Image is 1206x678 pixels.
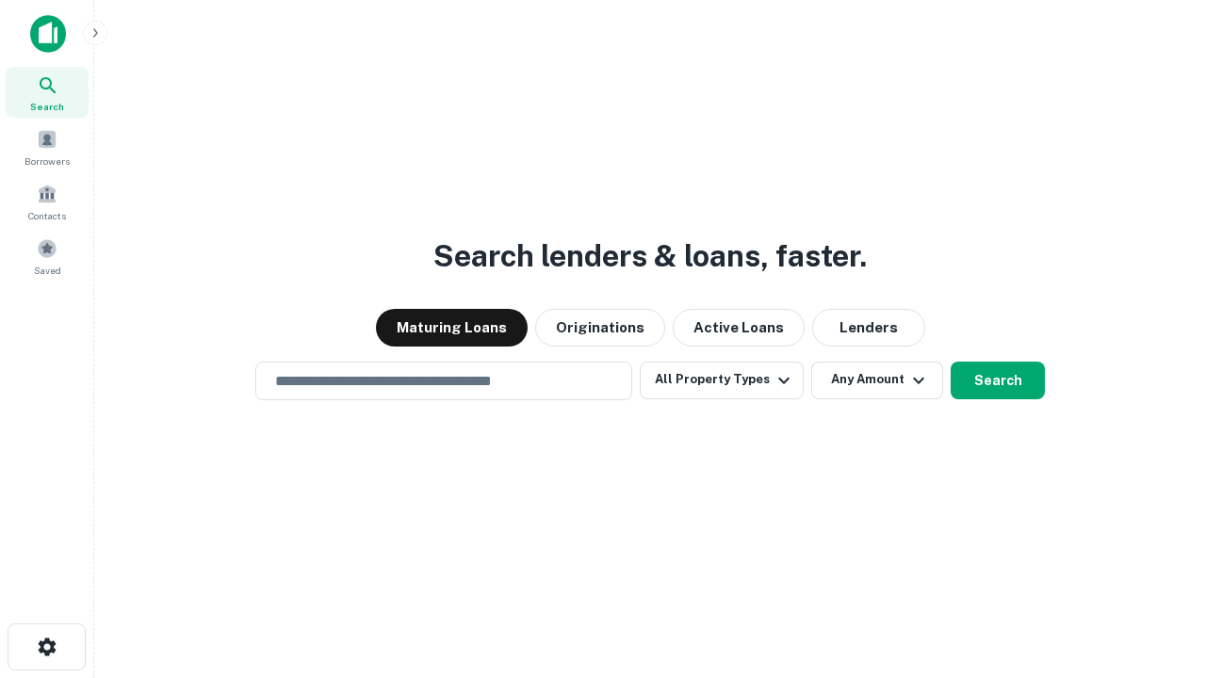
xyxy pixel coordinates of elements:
[951,362,1045,399] button: Search
[30,15,66,53] img: capitalize-icon.png
[6,231,89,282] a: Saved
[812,309,925,347] button: Lenders
[1112,527,1206,618] iframe: Chat Widget
[6,176,89,227] a: Contacts
[6,67,89,118] a: Search
[6,121,89,172] a: Borrowers
[535,309,665,347] button: Originations
[34,263,61,278] span: Saved
[28,208,66,223] span: Contacts
[30,99,64,114] span: Search
[673,309,805,347] button: Active Loans
[640,362,804,399] button: All Property Types
[376,309,528,347] button: Maturing Loans
[24,153,70,169] span: Borrowers
[811,362,943,399] button: Any Amount
[433,234,867,279] h3: Search lenders & loans, faster.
